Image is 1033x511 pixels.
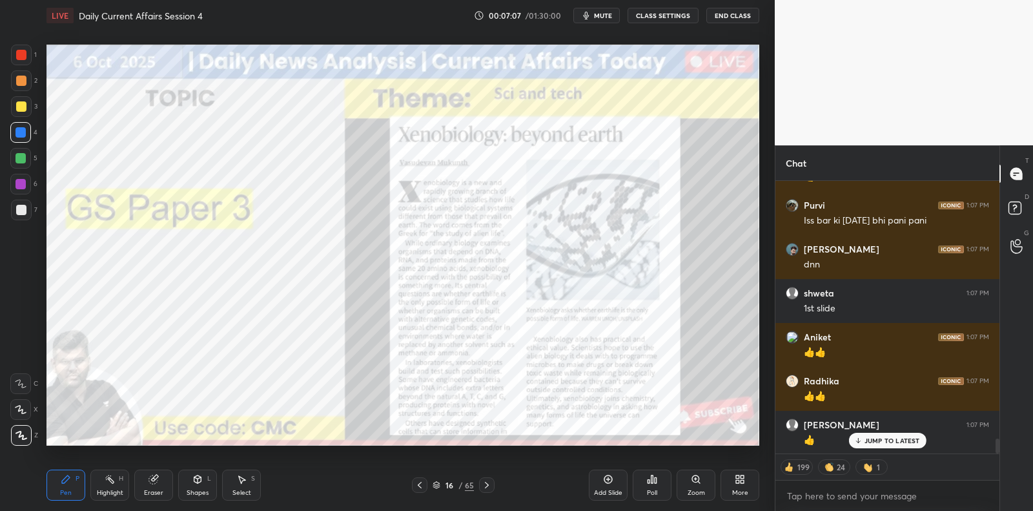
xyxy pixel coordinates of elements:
[938,333,964,341] img: iconic-dark.1390631f.png
[458,481,462,489] div: /
[443,481,456,489] div: 16
[967,421,989,429] div: 1:07 PM
[967,333,989,341] div: 1:07 PM
[804,200,825,211] h6: Purvi
[628,8,699,23] button: CLASS SETTINGS
[786,331,799,344] img: 3
[11,200,37,220] div: 7
[967,245,989,253] div: 1:07 PM
[864,437,920,444] p: JUMP TO LATEST
[967,289,989,297] div: 1:07 PM
[804,331,831,343] h6: Aniket
[1025,156,1029,165] p: T
[786,199,799,212] img: 32b8b06e082a4729b6d973e33f7b157a.jpg
[875,462,881,472] div: 1
[10,373,38,394] div: C
[938,377,964,385] img: iconic-dark.1390631f.png
[594,11,612,20] span: mute
[465,479,474,491] div: 65
[804,287,834,299] h6: shweta
[804,434,989,447] div: 👍
[967,202,989,209] div: 1:07 PM
[11,45,37,65] div: 1
[732,490,748,496] div: More
[938,245,964,253] img: iconic-dark.1390631f.png
[804,346,989,359] div: 👍👍
[795,462,811,472] div: 199
[1025,192,1029,202] p: D
[11,70,37,91] div: 2
[804,390,989,403] div: 👍👍
[804,258,989,271] div: dnn
[804,214,989,227] div: Iss bar ki [DATE] bhi pani pani
[823,461,835,474] img: clapping_hands.png
[688,490,705,496] div: Zoom
[706,8,759,23] button: End Class
[647,490,657,496] div: Poll
[786,375,799,388] img: 5ff529367f3b43b2a783fbbe6eaf8e7d.jpg
[207,475,211,482] div: L
[573,8,620,23] button: mute
[804,419,879,431] h6: [PERSON_NAME]
[79,10,203,22] h4: Daily Current Affairs Session 4
[804,244,879,255] h6: [PERSON_NAME]
[804,302,989,315] div: 1st slide
[232,490,251,496] div: Select
[804,375,839,387] h6: Radhika
[938,202,964,209] img: iconic-dark.1390631f.png
[10,122,37,143] div: 4
[863,461,875,474] img: waving_hand.png
[46,8,74,23] div: LIVE
[119,475,123,482] div: H
[775,146,817,180] p: Chat
[187,490,209,496] div: Shapes
[10,148,37,169] div: 5
[786,419,799,432] img: default.png
[11,96,37,117] div: 3
[967,377,989,385] div: 1:07 PM
[60,490,72,496] div: Pen
[144,490,163,496] div: Eraser
[786,287,799,300] img: default.png
[11,425,38,446] div: Z
[10,399,38,420] div: X
[97,490,123,496] div: Highlight
[76,475,79,482] div: P
[251,475,255,482] div: S
[1024,228,1029,238] p: G
[10,174,37,194] div: 6
[775,181,999,454] div: grid
[782,461,795,474] img: thumbs_up.png
[594,490,622,496] div: Add Slide
[786,243,799,256] img: c6fdd71d252e4c0a963afdbb357f9c9d.jpg
[835,462,846,472] div: 24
